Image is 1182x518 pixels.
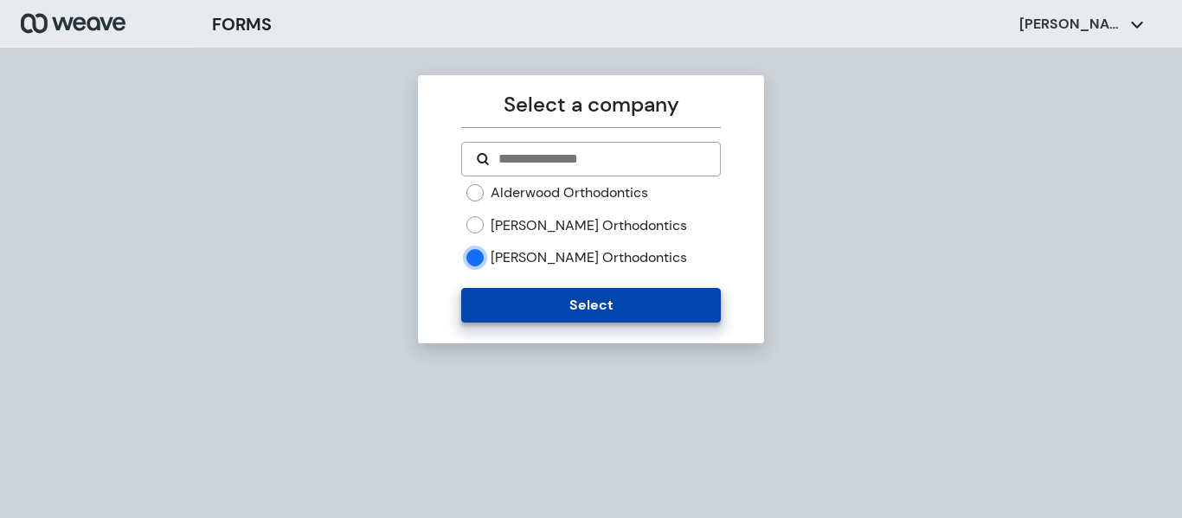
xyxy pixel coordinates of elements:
[491,248,687,267] label: [PERSON_NAME] Orthodontics
[491,183,648,202] label: Alderwood Orthodontics
[461,288,720,323] button: Select
[212,11,272,37] h3: FORMS
[461,89,720,120] p: Select a company
[1019,15,1123,34] p: [PERSON_NAME]
[497,149,705,169] input: Search
[491,216,687,235] label: [PERSON_NAME] Orthodontics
